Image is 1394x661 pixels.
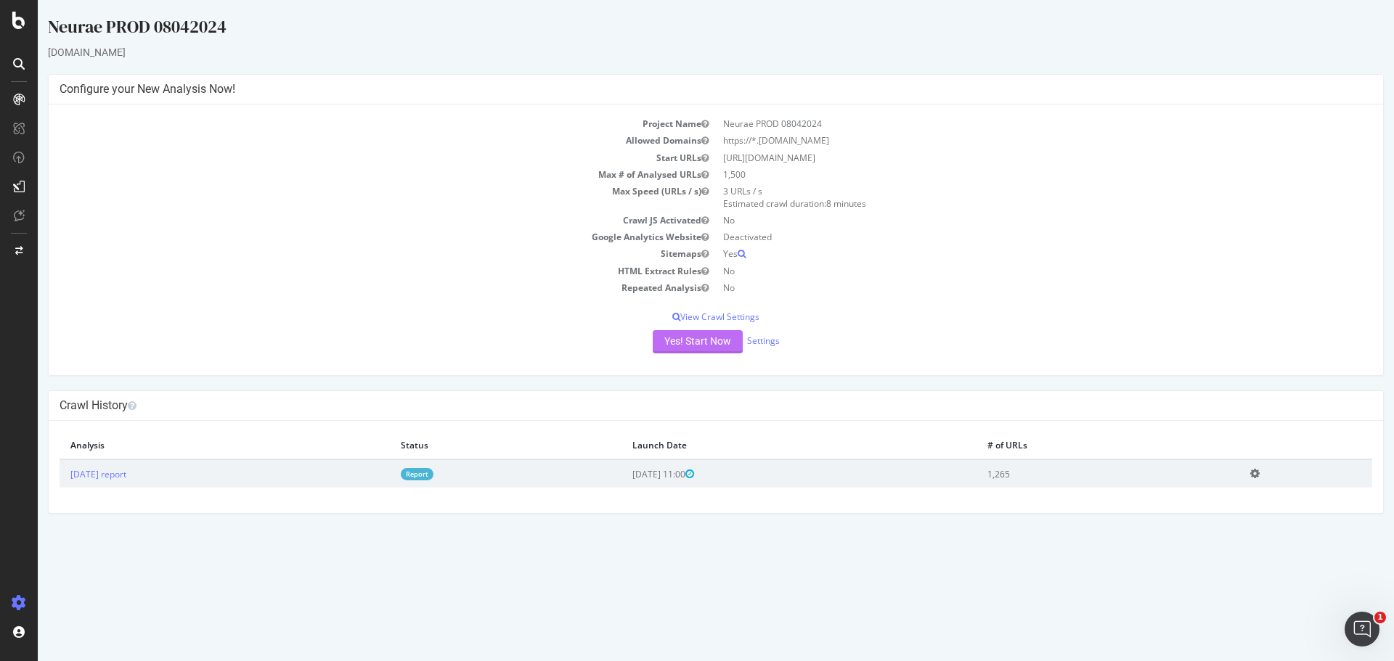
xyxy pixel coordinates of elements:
iframe: Intercom live chat [1345,612,1379,646]
td: Max Speed (URLs / s) [22,183,678,212]
td: https://*.[DOMAIN_NAME] [678,132,1334,149]
a: [DATE] report [33,468,89,480]
td: Neurae PROD 08042024 [678,115,1334,132]
td: Allowed Domains [22,132,678,149]
td: Crawl JS Activated [22,212,678,229]
p: View Crawl Settings [22,311,1334,323]
th: Launch Date [584,432,939,459]
td: [URL][DOMAIN_NAME] [678,149,1334,166]
div: [DOMAIN_NAME] [10,45,1346,59]
td: 1,265 [939,459,1202,488]
a: Report [363,468,396,480]
th: Analysis [22,432,352,459]
td: Yes [678,245,1334,262]
h4: Crawl History [22,398,1334,413]
td: Deactivated [678,229,1334,245]
span: [DATE] 11:00 [595,468,656,480]
th: # of URLs [939,432,1202,459]
td: No [678,263,1334,279]
td: 1,500 [678,166,1334,183]
td: 3 URLs / s Estimated crawl duration: [678,183,1334,212]
div: Neurae PROD 08042024 [10,15,1346,45]
td: Google Analytics Website [22,229,678,245]
span: 8 minutes [788,197,828,210]
th: Status [352,432,584,459]
td: Start URLs [22,149,678,166]
td: No [678,212,1334,229]
td: Sitemaps [22,245,678,262]
td: HTML Extract Rules [22,263,678,279]
td: No [678,279,1334,296]
span: 1 [1374,612,1386,623]
a: Settings [709,334,742,347]
button: Yes! Start Now [615,330,705,353]
h4: Configure your New Analysis Now! [22,82,1334,97]
td: Max # of Analysed URLs [22,166,678,183]
td: Repeated Analysis [22,279,678,296]
td: Project Name [22,115,678,132]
